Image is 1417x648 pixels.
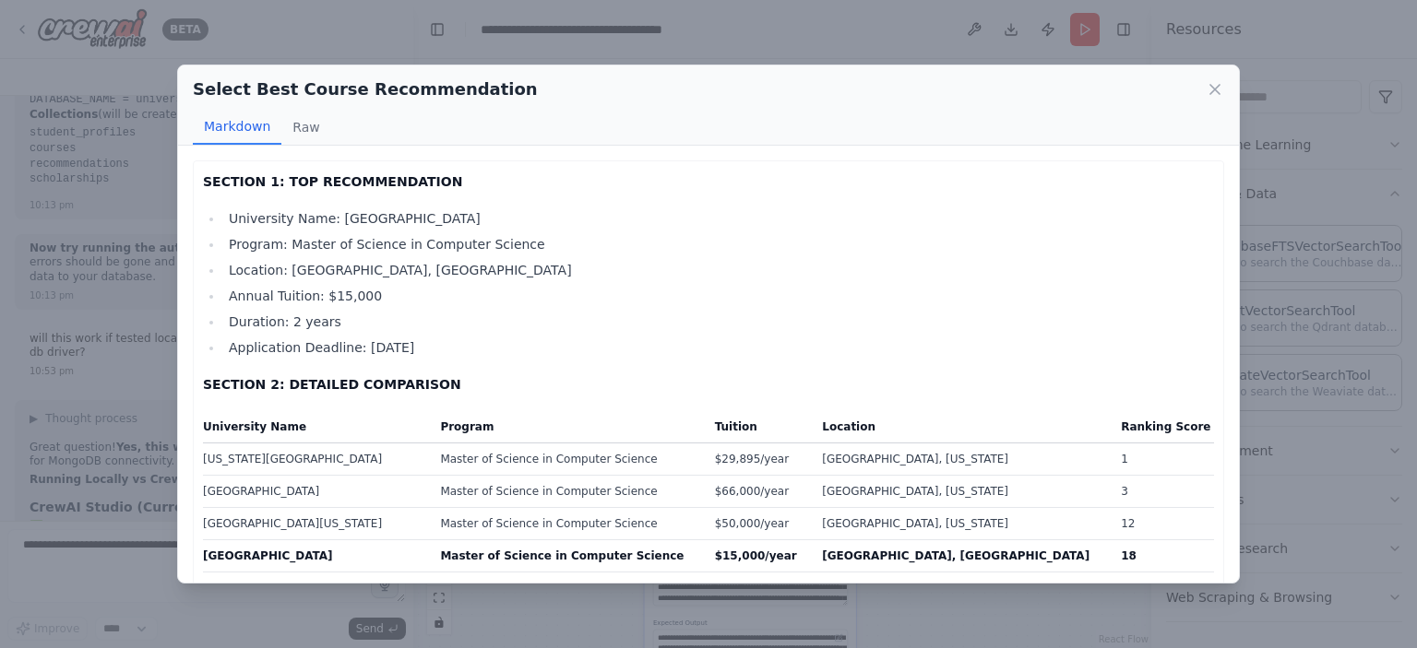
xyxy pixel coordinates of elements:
[223,259,1214,281] li: Location: [GEOGRAPHIC_DATA], [GEOGRAPHIC_DATA]
[429,443,703,476] td: Master of Science in Computer Science
[704,476,812,508] td: $66,000/year
[1121,549,1137,562] strong: 18
[203,377,461,392] strong: SECTION 2: DETAILED COMPARISON
[440,549,684,562] strong: Master of Science in Computer Science
[223,233,1214,255] li: Program: Master of Science in Computer Science
[1110,508,1214,540] td: 12
[203,174,462,189] strong: SECTION 1: TOP RECOMMENDATION
[715,549,797,562] strong: $15,000/year
[203,549,333,562] strong: [GEOGRAPHIC_DATA]
[1110,418,1214,443] th: Ranking Score
[704,418,812,443] th: Tuition
[811,418,1110,443] th: Location
[429,508,703,540] td: Master of Science in Computer Science
[193,110,281,145] button: Markdown
[203,418,429,443] th: University Name
[203,572,429,605] td: [PERSON_NAME][GEOGRAPHIC_DATA]
[429,418,703,443] th: Program
[223,336,1214,359] li: Application Deadline: [DATE]
[1110,572,1214,605] td: 35
[429,572,703,605] td: Master of Science in Computer Science
[811,476,1110,508] td: [GEOGRAPHIC_DATA], [US_STATE]
[811,572,1110,605] td: [GEOGRAPHIC_DATA], [GEOGRAPHIC_DATA]
[223,311,1214,333] li: Duration: 2 years
[223,207,1214,230] li: University Name: [GEOGRAPHIC_DATA]
[429,476,703,508] td: Master of Science in Computer Science
[223,285,1214,307] li: Annual Tuition: $15,000
[203,476,429,508] td: [GEOGRAPHIC_DATA]
[203,508,429,540] td: [GEOGRAPHIC_DATA][US_STATE]
[822,549,1090,562] strong: [GEOGRAPHIC_DATA], [GEOGRAPHIC_DATA]
[281,110,330,145] button: Raw
[203,443,429,476] td: [US_STATE][GEOGRAPHIC_DATA]
[704,572,812,605] td: $13,000/year
[193,77,538,102] h2: Select Best Course Recommendation
[811,508,1110,540] td: [GEOGRAPHIC_DATA], [US_STATE]
[1110,443,1214,476] td: 1
[811,443,1110,476] td: [GEOGRAPHIC_DATA], [US_STATE]
[704,443,812,476] td: $29,895/year
[1110,476,1214,508] td: 3
[704,508,812,540] td: $50,000/year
